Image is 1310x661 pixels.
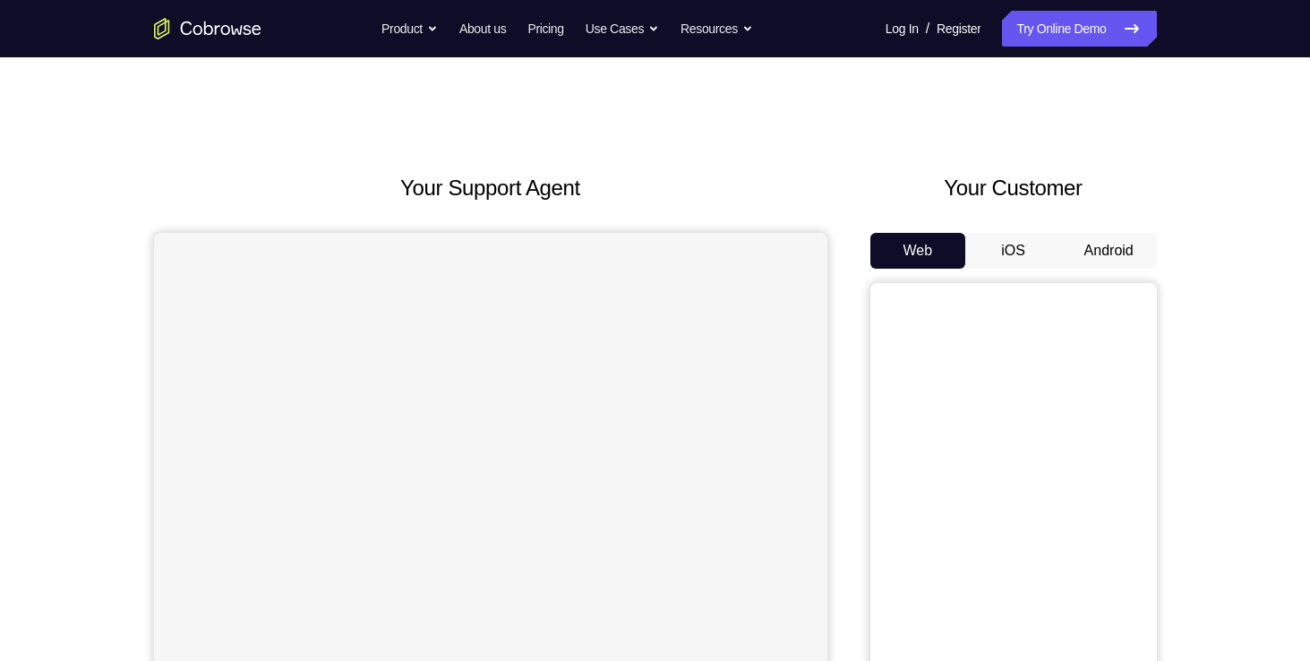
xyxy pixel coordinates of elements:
a: Pricing [527,11,563,47]
button: Resources [681,11,753,47]
a: Try Online Demo [1002,11,1156,47]
a: Register [937,11,980,47]
h2: Your Support Agent [154,172,827,204]
a: Go to the home page [154,18,261,39]
button: Product [381,11,438,47]
button: Web [870,233,966,269]
button: iOS [965,233,1061,269]
h2: Your Customer [870,172,1157,204]
a: About us [459,11,506,47]
span: / [926,18,929,39]
button: Android [1061,233,1157,269]
button: Use Cases [586,11,659,47]
a: Log In [886,11,919,47]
